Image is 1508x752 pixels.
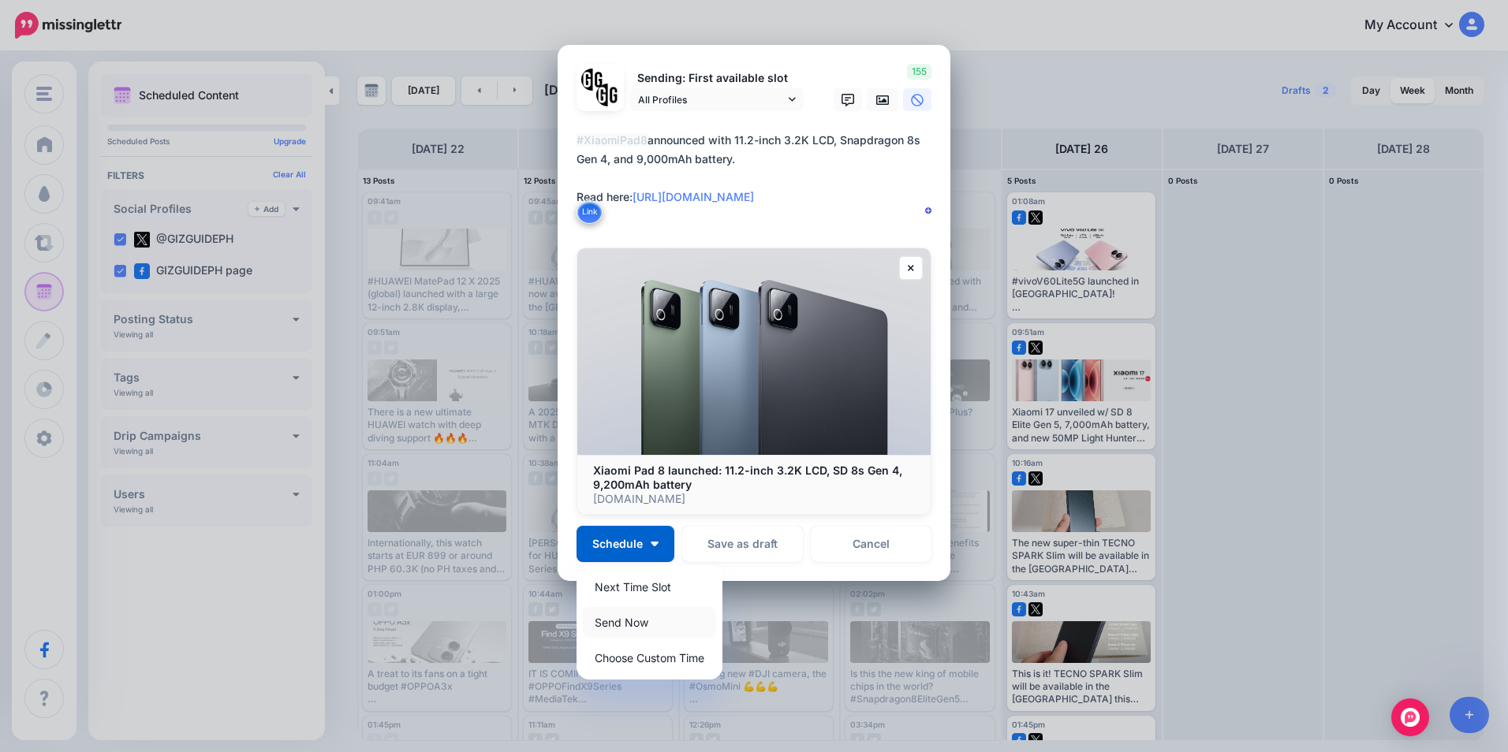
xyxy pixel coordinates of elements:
[638,91,785,108] span: All Profiles
[811,526,931,562] a: Cancel
[651,542,659,546] img: arrow-down-white.png
[592,538,643,549] span: Schedule
[593,492,915,506] p: [DOMAIN_NAME]
[596,84,619,106] img: JT5sWCfR-79925.png
[577,526,674,562] button: Schedule
[577,131,939,225] textarea: To enrich screen reader interactions, please activate Accessibility in Grammarly extension settings
[1391,698,1429,736] div: Open Intercom Messenger
[577,200,603,224] button: Link
[682,526,803,562] button: Save as draft
[581,69,604,91] img: 353459792_649996473822713_4483302954317148903_n-bsa138318.png
[583,642,716,673] a: Choose Custom Time
[577,131,939,207] div: announced with 11.2-inch 3.2K LCD, Snapdragon 8s Gen 4, and 9,000mAh battery. Read here:
[907,64,931,80] span: 155
[630,69,804,87] p: Sending: First available slot
[577,248,931,455] img: Xiaomi Pad 8 launched: 11.2-inch 3.2K LCD, SD 8s Gen 4, 9,200mAh battery
[593,463,902,491] b: Xiaomi Pad 8 launched: 11.2-inch 3.2K LCD, SD 8s Gen 4, 9,200mAh battery
[630,88,804,111] a: All Profiles
[583,571,716,602] a: Next Time Slot
[577,565,722,679] div: Schedule
[583,607,716,638] a: Send Now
